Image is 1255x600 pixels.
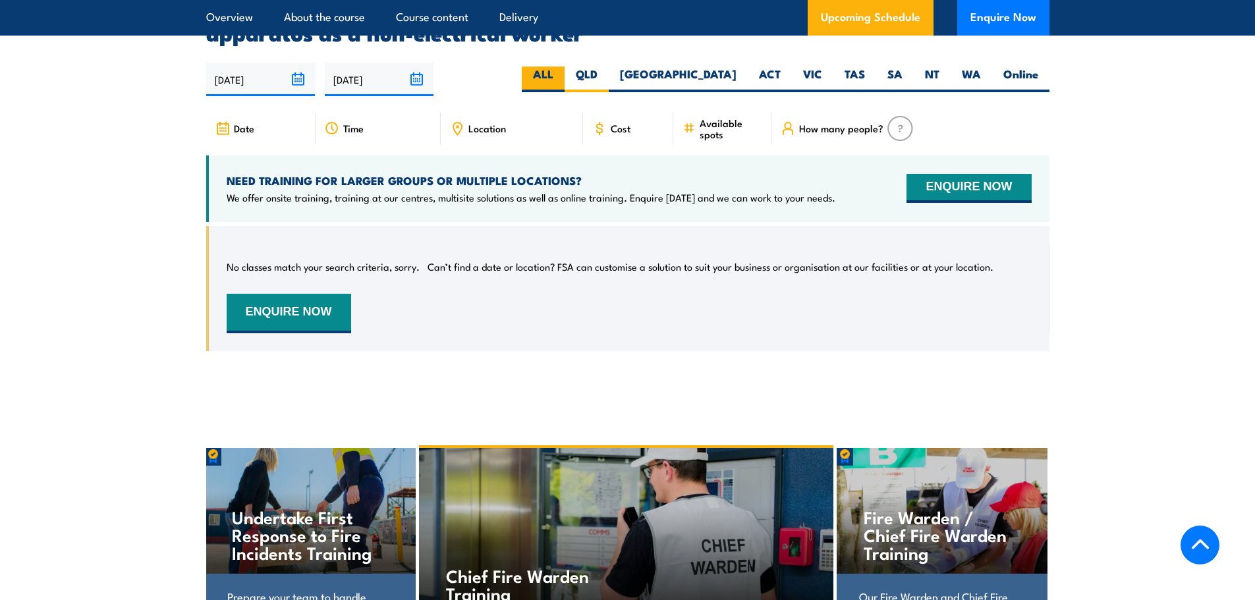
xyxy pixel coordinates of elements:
[227,260,420,273] p: No classes match your search criteria, sorry.
[611,123,630,134] span: Cost
[748,67,792,92] label: ACT
[227,294,351,333] button: ENQUIRE NOW
[992,67,1049,92] label: Online
[227,173,835,188] h4: NEED TRAINING FOR LARGER GROUPS OR MULTIPLE LOCATIONS?
[906,174,1031,203] button: ENQUIRE NOW
[700,117,762,140] span: Available spots
[792,67,833,92] label: VIC
[951,67,992,92] label: WA
[522,67,565,92] label: ALL
[565,67,609,92] label: QLD
[343,123,364,134] span: Time
[325,63,433,96] input: To date
[833,67,876,92] label: TAS
[232,508,388,561] h4: Undertake First Response to Fire Incidents Training
[799,123,883,134] span: How many people?
[914,67,951,92] label: NT
[234,123,254,134] span: Date
[876,67,914,92] label: SA
[206,5,1049,41] h2: UPCOMING SCHEDULE FOR - "Work safely in the vicinity of live electrical apparatus as a non-electr...
[609,67,748,92] label: [GEOGRAPHIC_DATA]
[468,123,506,134] span: Location
[428,260,993,273] p: Can’t find a date or location? FSA can customise a solution to suit your business or organisation...
[227,191,835,204] p: We offer onsite training, training at our centres, multisite solutions as well as online training...
[206,63,315,96] input: From date
[864,508,1020,561] h4: Fire Warden / Chief Fire Warden Training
